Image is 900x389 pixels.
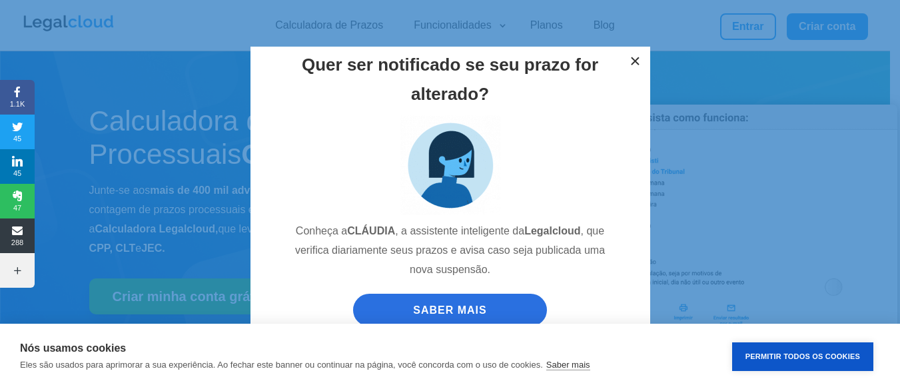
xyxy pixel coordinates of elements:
[621,47,650,76] button: ×
[347,225,395,236] strong: CLÁUDIA
[546,360,590,370] a: Saber mais
[20,342,126,354] strong: Nós usamos cookies
[400,115,500,215] img: claudia_assistente
[524,225,580,236] strong: Legalcloud
[20,360,543,370] p: Eles são usados para aprimorar a sua experiência. Ao fechar este banner ou continuar na página, v...
[732,342,873,371] button: Permitir Todos os Cookies
[287,222,614,290] p: Conheça a , a assistente inteligente da , que verifica diariamente seus prazos e avisa caso seja ...
[353,294,546,326] a: SABER MAIS
[287,50,614,115] h2: Quer ser notificado se seu prazo for alterado?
